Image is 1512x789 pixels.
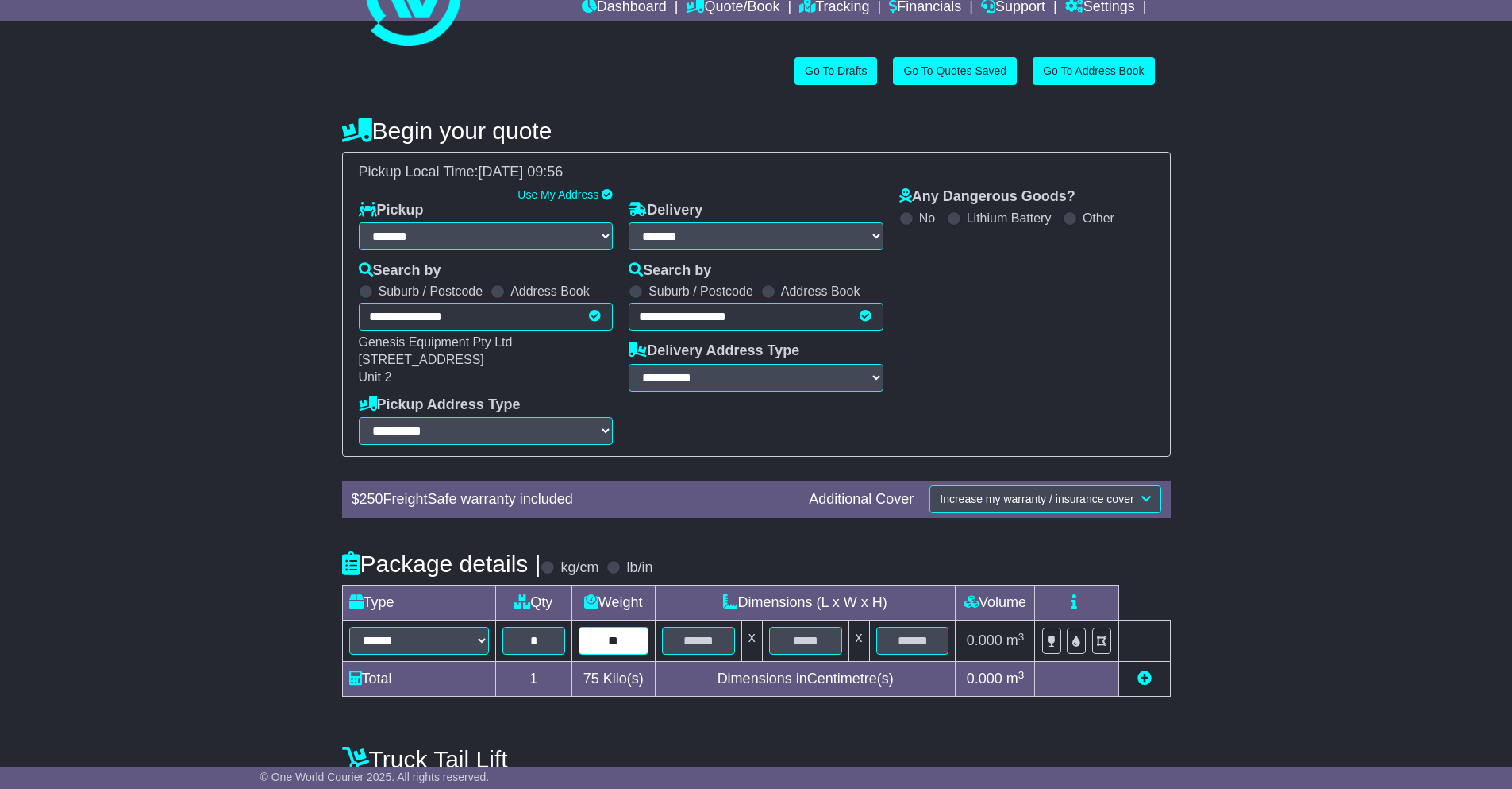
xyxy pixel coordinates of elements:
span: m [1006,632,1025,648]
span: [STREET_ADDRESS] [359,353,484,366]
sup: 3 [1018,669,1025,681]
span: m [1006,671,1025,687]
span: Unit 2 [359,370,392,384]
span: 0.000 [967,632,1002,648]
td: 1 [495,662,571,697]
td: Dimensions (L x W x H) [655,586,956,621]
label: Other [1083,211,1114,226]
label: Suburb / Postcode [648,284,753,299]
span: © One World Courier 2025. All rights reserved. [260,771,490,783]
label: No [919,211,935,226]
td: x [741,621,762,662]
label: Pickup [359,202,424,219]
td: Kilo(s) [571,662,655,697]
label: Search by [629,262,711,280]
div: $ FreightSafe warranty included [344,491,802,509]
a: Go To Drafts [794,57,877,85]
span: 75 [583,671,599,687]
span: 0.000 [967,671,1002,687]
td: Dimensions in Centimetre(s) [655,662,956,697]
td: x [848,621,869,662]
span: Increase my warranty / insurance cover [940,493,1133,505]
a: Add new item [1137,671,1152,687]
span: Genesis Equipment Pty Ltd [359,335,513,349]
label: Delivery [629,202,702,219]
a: Go To Quotes Saved [893,57,1017,85]
td: Type [342,586,495,621]
div: Pickup Local Time: [351,164,1162,181]
h4: Truck Tail Lift [342,746,1171,772]
a: Go To Address Book [1033,57,1154,85]
span: [DATE] 09:56 [479,164,564,180]
label: Search by [359,262,441,280]
h4: Begin your quote [342,118,1171,144]
span: 250 [360,491,383,507]
a: Use My Address [517,188,598,201]
label: Any Dangerous Goods? [899,188,1075,206]
div: Additional Cover [801,491,921,509]
label: Lithium Battery [967,211,1052,226]
label: Pickup Address Type [359,396,521,414]
sup: 3 [1018,631,1025,643]
button: Increase my warranty / insurance cover [929,485,1160,513]
td: Volume [956,586,1035,621]
label: Suburb / Postcode [379,284,483,299]
label: Delivery Address Type [629,342,799,360]
td: Qty [495,586,571,621]
label: Address Book [781,284,860,299]
label: kg/cm [560,559,598,577]
td: Total [342,662,495,697]
label: Address Book [510,284,590,299]
h4: Package details | [342,551,541,577]
label: lb/in [626,559,652,577]
td: Weight [571,586,655,621]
